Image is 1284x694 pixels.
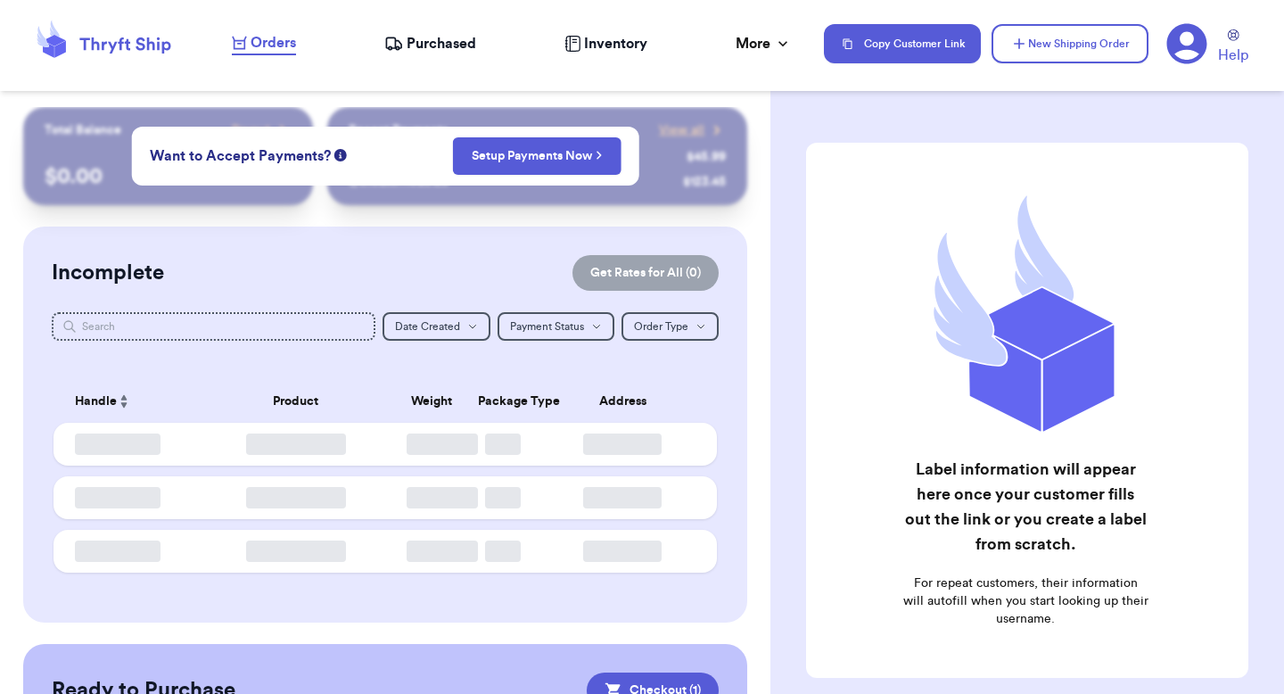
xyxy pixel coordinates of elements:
[584,33,647,54] span: Inventory
[992,24,1148,63] button: New Shipping Order
[687,148,726,166] div: $ 45.99
[621,312,719,341] button: Order Type
[498,312,614,341] button: Payment Status
[407,33,476,54] span: Purchased
[396,380,467,423] th: Weight
[736,33,792,54] div: More
[232,121,292,139] a: Payout
[52,312,375,341] input: Search
[52,259,164,287] h2: Incomplete
[683,173,726,191] div: $ 123.45
[659,121,704,139] span: View all
[196,380,396,423] th: Product
[572,255,719,291] button: Get Rates for All (0)
[383,312,490,341] button: Date Created
[467,380,539,423] th: Package Type
[564,33,647,54] a: Inventory
[1218,45,1248,66] span: Help
[117,391,131,412] button: Sort ascending
[251,32,296,54] span: Orders
[150,145,331,167] span: Want to Accept Payments?
[539,380,717,423] th: Address
[349,121,448,139] p: Recent Payments
[1218,29,1248,66] a: Help
[472,147,603,165] a: Setup Payments Now
[232,121,270,139] span: Payout
[902,457,1148,557] h2: Label information will appear here once your customer fills out the link or you create a label fr...
[395,321,460,332] span: Date Created
[453,137,621,175] button: Setup Payments Now
[45,121,121,139] p: Total Balance
[232,32,296,55] a: Orders
[384,33,476,54] a: Purchased
[75,392,117,411] span: Handle
[510,321,584,332] span: Payment Status
[45,162,292,191] p: $ 0.00
[634,321,688,332] span: Order Type
[824,24,981,63] button: Copy Customer Link
[659,121,726,139] a: View all
[902,574,1148,628] p: For repeat customers, their information will autofill when you start looking up their username.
